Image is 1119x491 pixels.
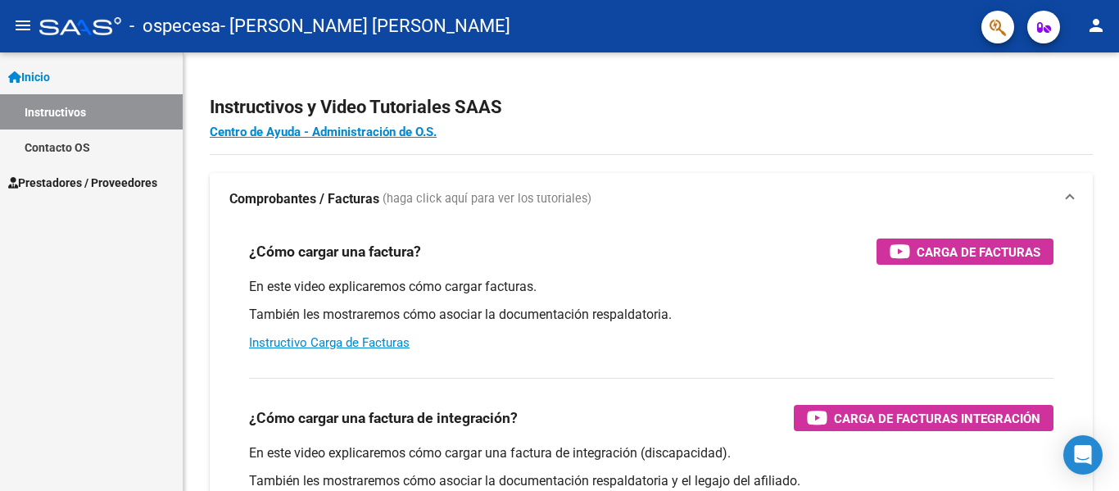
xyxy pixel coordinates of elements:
[1063,435,1103,475] div: Open Intercom Messenger
[8,174,157,192] span: Prestadores / Proveedores
[249,335,410,350] a: Instructivo Carga de Facturas
[249,278,1053,296] p: En este video explicaremos cómo cargar facturas.
[13,16,33,35] mat-icon: menu
[383,190,591,208] span: (haga click aquí para ver los tutoriales)
[877,239,1053,265] button: Carga de Facturas
[1086,16,1106,35] mat-icon: person
[794,405,1053,431] button: Carga de Facturas Integración
[220,8,510,44] span: - [PERSON_NAME] [PERSON_NAME]
[210,173,1093,225] mat-expansion-panel-header: Comprobantes / Facturas (haga click aquí para ver los tutoriales)
[917,242,1040,262] span: Carga de Facturas
[249,444,1053,462] p: En este video explicaremos cómo cargar una factura de integración (discapacidad).
[210,92,1093,123] h2: Instructivos y Video Tutoriales SAAS
[249,407,518,430] h3: ¿Cómo cargar una factura de integración?
[249,306,1053,324] p: También les mostraremos cómo asociar la documentación respaldatoria.
[210,125,437,139] a: Centro de Ayuda - Administración de O.S.
[129,8,220,44] span: - ospecesa
[229,190,379,208] strong: Comprobantes / Facturas
[834,408,1040,429] span: Carga de Facturas Integración
[249,240,421,263] h3: ¿Cómo cargar una factura?
[8,68,50,86] span: Inicio
[249,472,1053,490] p: También les mostraremos cómo asociar la documentación respaldatoria y el legajo del afiliado.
